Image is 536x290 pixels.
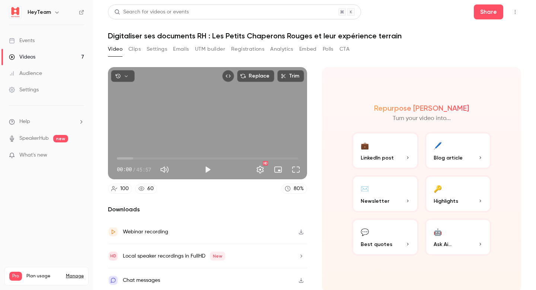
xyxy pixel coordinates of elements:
button: 🔑Highlights [425,175,492,212]
button: Registrations [231,43,264,55]
button: UTM builder [195,43,225,55]
button: Mute [157,162,172,177]
button: CTA [339,43,350,55]
div: Search for videos or events [114,8,189,16]
div: 60 [147,185,154,193]
span: Help [19,118,30,126]
div: 💬 [361,226,369,237]
span: 00:00 [117,166,132,173]
div: Videos [9,53,35,61]
span: LinkedIn post [361,154,394,162]
h1: Digitaliser ses documents RH : Les Petits Chaperons Rouges et leur expérience terrain [108,31,521,40]
button: Embed [299,43,317,55]
div: Events [9,37,35,44]
span: Newsletter [361,197,389,205]
div: HD [263,161,268,166]
a: 80% [281,184,307,194]
button: Turn on miniplayer [271,162,285,177]
div: 00:00 [117,166,151,173]
div: Local speaker recordings in FullHD [123,252,225,261]
button: Polls [323,43,334,55]
button: Play [200,162,215,177]
div: 100 [120,185,129,193]
button: Replace [237,70,274,82]
span: New [210,252,225,261]
button: Trim [277,70,304,82]
button: Emails [173,43,189,55]
h2: Downloads [108,205,307,214]
button: 🖊️Blog article [425,132,492,169]
span: / [133,166,135,173]
a: 100 [108,184,132,194]
span: Blog article [434,154,463,162]
span: What's new [19,151,47,159]
button: 💼LinkedIn post [352,132,419,169]
img: HeyTeam [9,6,21,18]
div: Chat messages [123,276,160,285]
div: 80 % [294,185,304,193]
button: Embed video [222,70,234,82]
h6: HeyTeam [28,9,51,16]
a: SpeakerHub [19,135,49,142]
div: ✉️ [361,183,369,194]
button: Clips [128,43,141,55]
span: 45:57 [136,166,151,173]
span: new [53,135,68,142]
div: 💼 [361,139,369,151]
span: Ask Ai... [434,240,452,248]
button: Video [108,43,122,55]
div: 🔑 [434,183,442,194]
div: Settings [9,86,39,94]
button: Top Bar Actions [509,6,521,18]
div: Audience [9,70,42,77]
span: Plan usage [26,273,61,279]
div: Webinar recording [123,227,168,236]
button: Settings [147,43,167,55]
a: Manage [66,273,84,279]
button: 🤖Ask Ai... [425,218,492,256]
div: 🤖 [434,226,442,237]
h2: Repurpose [PERSON_NAME] [374,104,469,113]
span: Best quotes [361,240,392,248]
button: Analytics [270,43,293,55]
button: Share [474,4,503,19]
button: Full screen [288,162,303,177]
div: 🖊️ [434,139,442,151]
a: 60 [135,184,157,194]
span: Highlights [434,197,458,205]
button: ✉️Newsletter [352,175,419,212]
button: 💬Best quotes [352,218,419,256]
span: Pro [9,272,22,281]
p: Turn your video into... [393,114,451,123]
button: Settings [253,162,268,177]
li: help-dropdown-opener [9,118,84,126]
